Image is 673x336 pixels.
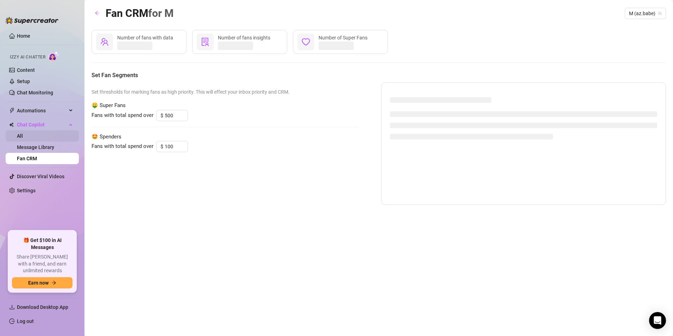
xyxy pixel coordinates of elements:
span: arrow-right [51,280,56,285]
span: Number of fans with data [117,35,173,41]
a: Setup [17,79,30,84]
span: thunderbolt [9,108,15,113]
article: Fan CRM [106,5,174,21]
a: Chat Monitoring [17,90,53,95]
span: Download Desktop App [17,304,68,310]
span: Number of Super Fans [319,35,367,41]
span: arrow-left [95,11,100,15]
span: M (az.babe) [629,8,662,19]
div: Open Intercom Messenger [649,312,666,329]
span: 🤩 Spenders [92,133,359,141]
a: Home [17,33,30,39]
span: heart [302,38,310,46]
span: Set thresholds for marking fans as high priority. This will effect your inbox priority and CRM. [92,88,359,96]
span: 🤑 Super Fans [92,101,359,110]
h5: Set Fan Segments [92,71,666,80]
a: Content [17,67,35,73]
span: solution [201,38,209,46]
span: Chat Copilot [17,119,67,130]
img: Chat Copilot [9,122,14,127]
span: team [658,11,662,15]
a: All [17,133,23,139]
button: Earn nowarrow-right [12,277,73,288]
a: Log out [17,318,34,324]
span: Automations [17,105,67,116]
span: for M [148,7,174,19]
img: logo-BBDzfeDw.svg [6,17,58,24]
span: 🎁 Get $100 in AI Messages [12,237,73,251]
a: Discover Viral Videos [17,174,64,179]
img: AI Chatter [48,51,59,61]
a: Message Library [17,144,54,150]
span: Fans with total spend over [92,142,153,151]
span: team [100,38,109,46]
a: Fan CRM [17,156,37,161]
a: Settings [17,188,36,193]
span: Fans with total spend over [92,111,153,120]
input: 150 [165,141,188,152]
span: Izzy AI Chatter [10,54,45,61]
span: Share [PERSON_NAME] with a friend, and earn unlimited rewards [12,254,73,274]
input: 500 [165,110,188,121]
span: Number of fans insights [218,35,270,41]
span: Earn now [28,280,49,286]
span: download [9,304,15,310]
